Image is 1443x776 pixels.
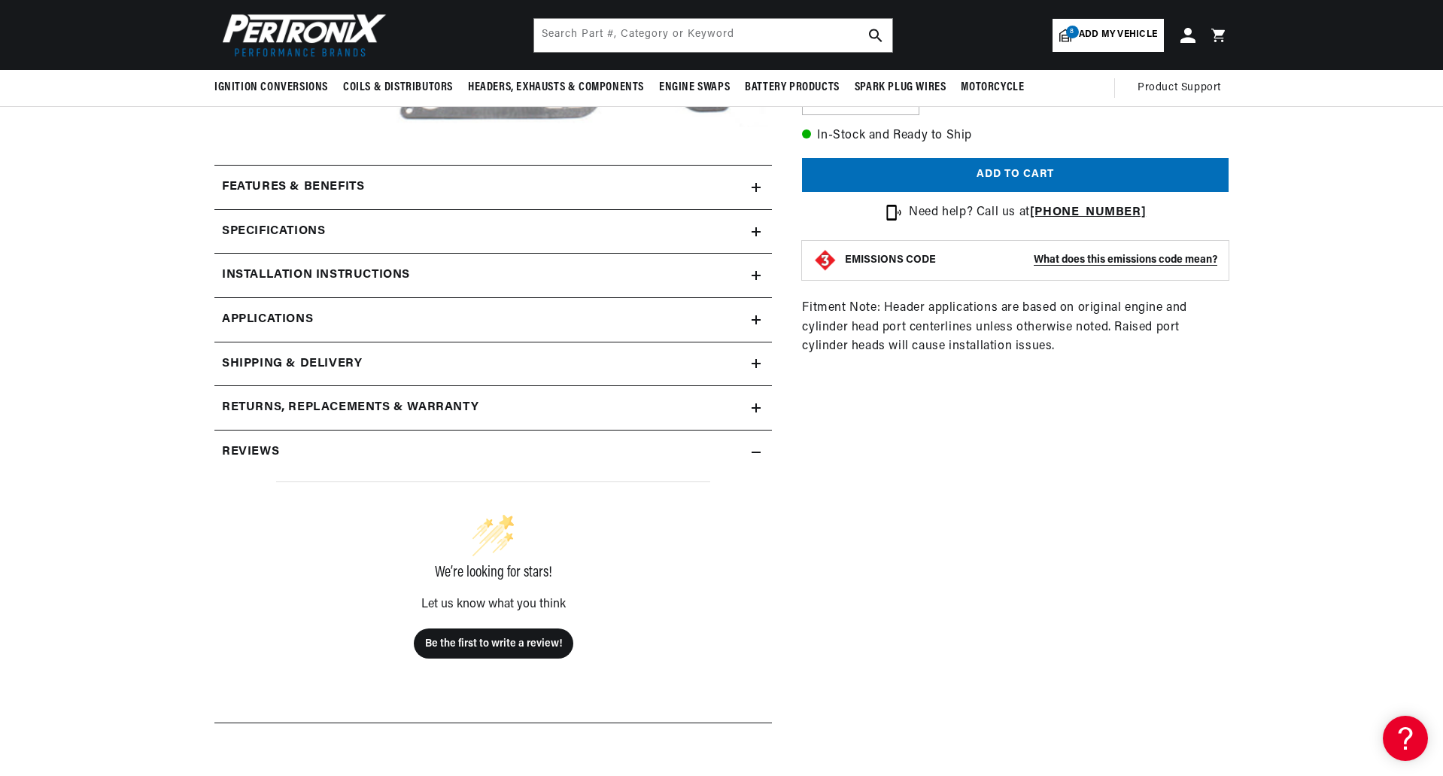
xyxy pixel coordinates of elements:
summary: Specifications [214,210,772,254]
summary: Engine Swaps [652,70,737,105]
span: Ignition Conversions [214,80,328,96]
div: We’re looking for stars! [276,565,710,580]
span: 8 [1066,26,1079,38]
summary: Coils & Distributors [336,70,460,105]
span: Engine Swaps [659,80,730,96]
button: Be the first to write a review! [414,628,573,659]
span: Product Support [1138,80,1221,96]
summary: Shipping & Delivery [214,342,772,386]
span: Coils & Distributors [343,80,453,96]
p: Need help? Call us at [909,203,1146,223]
h2: Specifications [222,222,325,242]
h2: Installation instructions [222,266,410,285]
span: Motorcycle [961,80,1024,96]
summary: Product Support [1138,70,1229,106]
h2: Features & Benefits [222,178,364,197]
p: In-Stock and Ready to Ship [802,126,1229,146]
button: Add to cart [802,158,1229,192]
span: Applications [222,310,313,330]
span: Headers, Exhausts & Components [468,80,644,96]
h2: Shipping & Delivery [222,355,362,374]
div: Let us know what you think [276,598,710,610]
span: Battery Products [745,80,840,96]
summary: Headers, Exhausts & Components [460,70,652,105]
img: Emissions code [813,248,837,272]
button: EMISSIONS CODEWhat does this emissions code mean? [845,254,1217,267]
a: 8Add my vehicle [1053,19,1164,52]
summary: Reviews [214,431,772,474]
a: Applications [214,298,772,342]
summary: Ignition Conversions [214,70,336,105]
summary: Spark Plug Wires [847,70,954,105]
button: search button [859,19,892,52]
summary: Battery Products [737,70,847,105]
summary: Returns, Replacements & Warranty [214,386,772,430]
a: [PHONE_NUMBER] [1030,206,1146,218]
span: Add my vehicle [1079,28,1157,42]
input: Search Part #, Category or Keyword [534,19,892,52]
summary: Motorcycle [953,70,1031,105]
summary: Features & Benefits [214,166,772,209]
img: Pertronix [214,9,387,61]
summary: Installation instructions [214,254,772,297]
strong: EMISSIONS CODE [845,254,936,266]
strong: What does this emissions code mean? [1034,254,1217,266]
h2: Reviews [222,443,279,462]
span: Spark Plug Wires [855,80,946,96]
h2: Returns, Replacements & Warranty [222,398,478,418]
div: customer reviews [222,473,764,711]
